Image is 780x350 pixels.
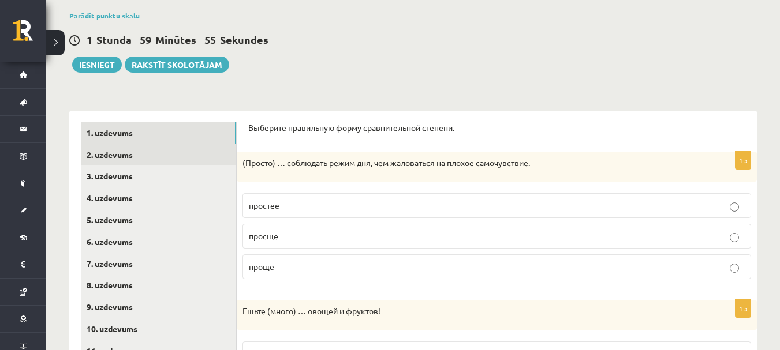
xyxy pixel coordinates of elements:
p: 1p [735,299,751,318]
a: 7. uzdevums [81,253,236,274]
a: 1. uzdevums [81,122,236,144]
input: простее [730,202,739,212]
input: просще [730,233,739,242]
span: Minūtes [155,33,196,46]
span: простее [249,200,279,210]
a: Rīgas 1. Tālmācības vidusskola [13,20,46,49]
span: 59 [140,33,151,46]
span: Stunda [96,33,132,46]
p: (Просто) … соблюдать режим дня, чем жаловаться на плохое самочувствие. [242,157,693,169]
span: 55 [204,33,216,46]
a: Rakstīt skolotājam [125,57,229,73]
p: Ешьте (много) … овощей и фруктов! [242,306,693,317]
a: 2. uzdevums [81,144,236,165]
span: проще [249,261,274,272]
a: 8. uzdevums [81,274,236,296]
a: 5. uzdevums [81,209,236,231]
p: 1p [735,151,751,170]
a: 10. uzdevums [81,318,236,340]
a: 4. uzdevums [81,187,236,209]
a: Parādīt punktu skalu [69,11,140,20]
button: Iesniegt [72,57,122,73]
input: проще [730,264,739,273]
a: 6. uzdevums [81,231,236,253]
a: 9. uzdevums [81,296,236,318]
p: Выберите правильную форму сравнительной степени. [248,122,745,134]
a: 3. uzdevums [81,165,236,187]
span: 1 [87,33,92,46]
span: Sekundes [220,33,268,46]
span: просще [249,231,278,241]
